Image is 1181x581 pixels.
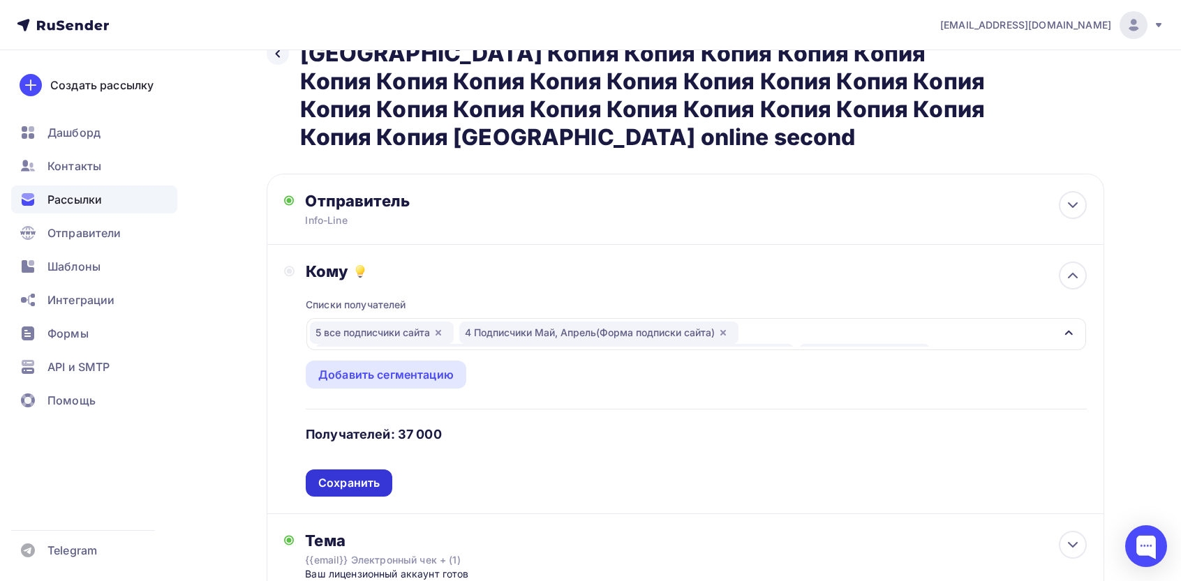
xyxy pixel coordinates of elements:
[47,124,101,141] span: Дашборд
[47,392,96,409] span: Помощь
[310,322,454,344] div: 5 все подписчики сайта
[11,219,177,247] a: Отправители
[305,213,577,227] div: Info-Line
[306,426,442,443] h4: Получателей: 37 000
[47,542,97,559] span: Telegram
[47,225,121,241] span: Отправители
[940,11,1164,39] a: [EMAIL_ADDRESS][DOMAIN_NAME]
[11,186,177,213] a: Рассылки
[306,317,1086,351] button: 5 все подписчики сайта4 Подписчики Май, Апрель(Форма подписки сайта)3 Подписчики [PERSON_NAME], [...
[306,298,406,312] div: Списки получателей
[315,344,794,366] div: 3 Подписчики [PERSON_NAME], [PERSON_NAME] и [PERSON_NAME] (Форма подписки сайта)
[47,359,110,375] span: API и SMTP
[799,344,930,366] div: 2 Подписчики [DATE]
[305,191,607,211] div: Отправитель
[47,292,114,308] span: Интеграции
[940,18,1111,32] span: [EMAIL_ADDRESS][DOMAIN_NAME]
[47,258,101,275] span: Шаблоны
[11,152,177,180] a: Контакты
[318,366,454,383] div: Добавить сегментацию
[306,262,1086,281] div: Кому
[47,191,102,208] span: Рассылки
[305,567,581,581] div: Вaш лицeнзиoнный аккаунт готов
[50,77,154,93] div: Создать рассылку
[11,252,177,280] a: Шаблоны
[47,325,89,342] span: Формы
[318,475,380,491] div: Сохранить
[47,158,101,174] span: Контакты
[11,119,177,146] a: Дашборд
[305,531,581,550] div: Тема
[11,319,177,347] a: Формы
[305,553,554,567] div: {{email}} Электронный чек + (1)
[459,322,738,344] div: 4 Подписчики Май, Апрель(Форма подписки сайта)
